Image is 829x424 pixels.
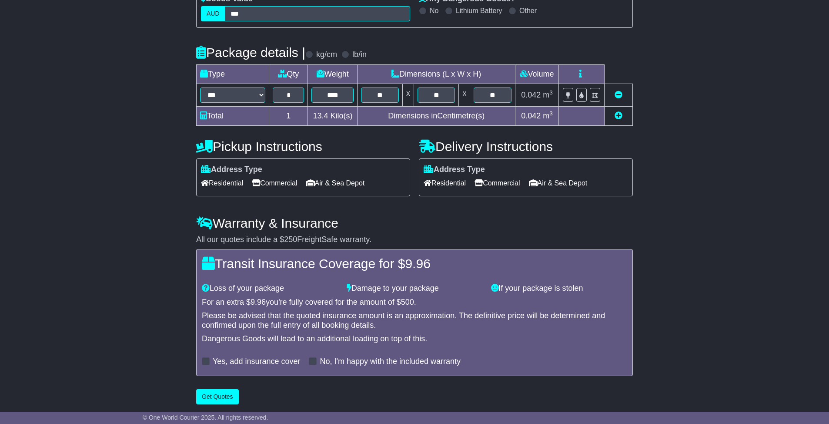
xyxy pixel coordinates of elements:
[197,64,269,84] td: Type
[521,91,541,99] span: 0.042
[529,176,588,190] span: Air & Sea Depot
[201,165,262,175] label: Address Type
[269,106,308,125] td: 1
[316,50,337,60] label: kg/cm
[543,111,553,120] span: m
[202,334,627,344] div: Dangerous Goods will lead to an additional loading on top of this.
[352,50,367,60] label: lb/in
[320,357,461,367] label: No, I'm happy with the included warranty
[143,414,268,421] span: © One World Courier 2025. All rights reserved.
[201,6,225,21] label: AUD
[201,176,243,190] span: Residential
[358,106,515,125] td: Dimensions in Centimetre(s)
[543,91,553,99] span: m
[251,298,266,306] span: 9.96
[521,111,541,120] span: 0.042
[306,176,365,190] span: Air & Sea Depot
[419,139,633,154] h4: Delivery Instructions
[196,216,633,230] h4: Warranty & Insurance
[401,298,414,306] span: 500
[196,235,633,245] div: All our quotes include a $ FreightSafe warranty.
[487,284,632,293] div: If your package is stolen
[424,165,485,175] label: Address Type
[515,64,558,84] td: Volume
[430,7,438,15] label: No
[549,89,553,96] sup: 3
[459,84,470,106] td: x
[424,176,466,190] span: Residential
[196,139,410,154] h4: Pickup Instructions
[308,106,358,125] td: Kilo(s)
[402,84,414,106] td: x
[213,357,300,367] label: Yes, add insurance cover
[196,45,305,60] h4: Package details |
[456,7,502,15] label: Lithium Battery
[519,7,537,15] label: Other
[202,298,627,307] div: For an extra $ you're fully covered for the amount of $ .
[202,256,627,271] h4: Transit Insurance Coverage for $
[308,64,358,84] td: Weight
[549,110,553,117] sup: 3
[313,111,328,120] span: 13.4
[197,284,342,293] div: Loss of your package
[284,235,297,244] span: 250
[475,176,520,190] span: Commercial
[615,91,622,99] a: Remove this item
[342,284,487,293] div: Damage to your package
[196,389,239,404] button: Get Quotes
[615,111,622,120] a: Add new item
[197,106,269,125] td: Total
[358,64,515,84] td: Dimensions (L x W x H)
[202,311,627,330] div: Please be advised that the quoted insurance amount is an approximation. The definitive price will...
[269,64,308,84] td: Qty
[405,256,430,271] span: 9.96
[252,176,297,190] span: Commercial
